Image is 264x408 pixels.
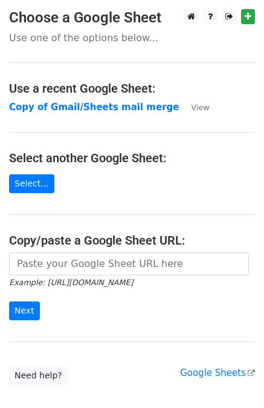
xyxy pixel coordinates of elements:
[180,367,255,378] a: Google Sheets
[9,252,249,275] input: Paste your Google Sheet URL here
[9,278,133,287] small: Example: [URL][DOMAIN_NAME]
[9,81,255,96] h4: Use a recent Google Sheet:
[9,31,255,44] p: Use one of the options below...
[191,103,209,112] small: View
[9,233,255,248] h4: Copy/paste a Google Sheet URL:
[9,102,179,113] a: Copy of Gmail/Sheets mail merge
[9,151,255,165] h4: Select another Google Sheet:
[9,9,255,27] h3: Choose a Google Sheet
[9,301,40,320] input: Next
[9,174,54,193] a: Select...
[9,366,68,385] a: Need help?
[179,102,209,113] a: View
